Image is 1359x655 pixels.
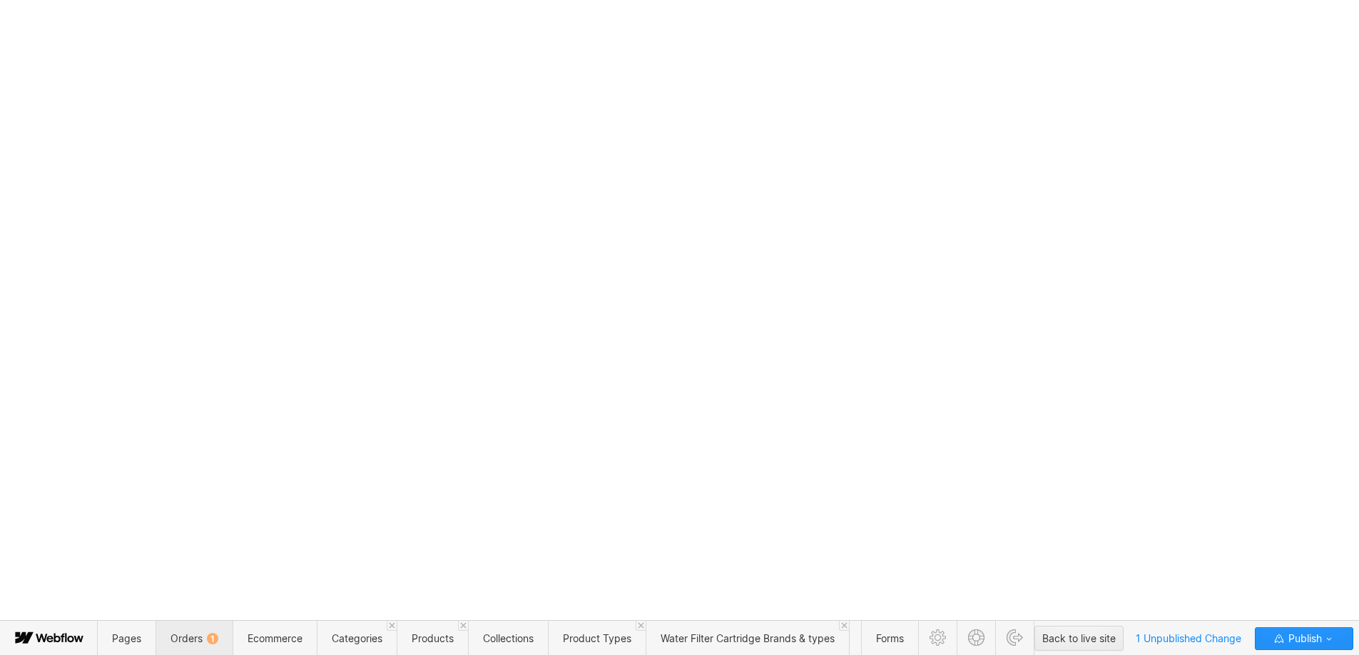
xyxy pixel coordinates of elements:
span: Water Filter Cartridge Brands & types [661,632,835,644]
button: Publish [1255,627,1353,650]
a: Close 'Products' tab [458,621,468,631]
span: Forms [876,632,904,644]
span: Text us [6,34,44,48]
div: Back to live site [1042,628,1116,649]
a: Close 'Product Types' tab [636,621,646,631]
span: Categories [332,632,382,644]
span: Pages [112,632,141,644]
a: Close 'Water Filter Cartridge Brands & types' tab [839,621,849,631]
button: Back to live site [1034,626,1124,651]
div: 1 [207,633,218,644]
a: Close 'Categories' tab [387,621,397,631]
span: Product Types [563,632,631,644]
span: 1 Unpublished Change [1129,627,1248,649]
span: Orders [170,632,218,644]
span: Publish [1286,628,1322,649]
span: Products [412,632,454,644]
span: Ecommerce [248,632,302,644]
span: Collections [483,632,534,644]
